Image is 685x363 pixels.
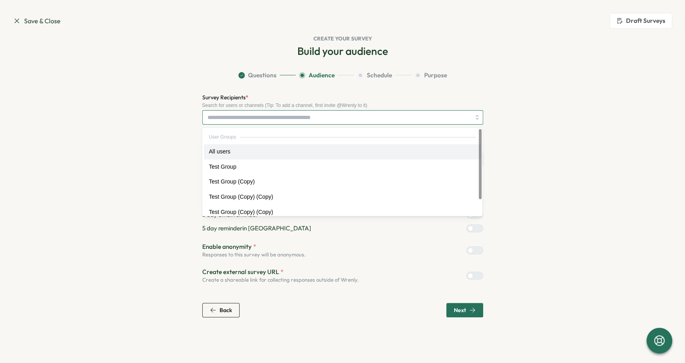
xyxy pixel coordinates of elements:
[424,71,447,80] span: Purpose
[209,208,273,217] div: Test Group (Copy) (Copy)
[202,103,483,108] div: Search for users or channels (Tip: To add a channel, first invite @Wrenly to it)
[209,193,273,202] div: Test Group (Copy) (Copy)
[202,276,359,284] p: Create a shareable link for collecting responses outside of Wrenly.
[297,44,388,58] h2: Build your audience
[367,71,392,80] span: Schedule
[238,71,296,80] button: Questions
[13,35,672,42] h1: Create your survey
[202,303,240,317] button: Back
[454,307,466,313] span: Next
[248,71,276,80] span: Questions
[209,163,236,171] div: Test Group
[202,242,252,251] span: Enable anonymity
[209,133,476,141] div: User Groups
[299,71,354,80] button: Audience
[610,13,672,29] button: Draft Surveys
[202,268,359,276] p: Create external survey URL
[202,251,306,258] p: Responses to this survey will be anonymous.
[309,71,335,80] span: Audience
[209,177,254,186] div: Test Group (Copy)
[202,224,311,233] p: 5 day reminder in [GEOGRAPHIC_DATA]
[415,71,447,80] button: Purpose
[13,16,61,26] a: Save & Close
[220,307,232,313] span: Back
[446,303,483,317] button: Next
[209,147,230,156] div: All users
[357,71,411,80] button: Schedule
[202,94,246,101] span: Survey Recipients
